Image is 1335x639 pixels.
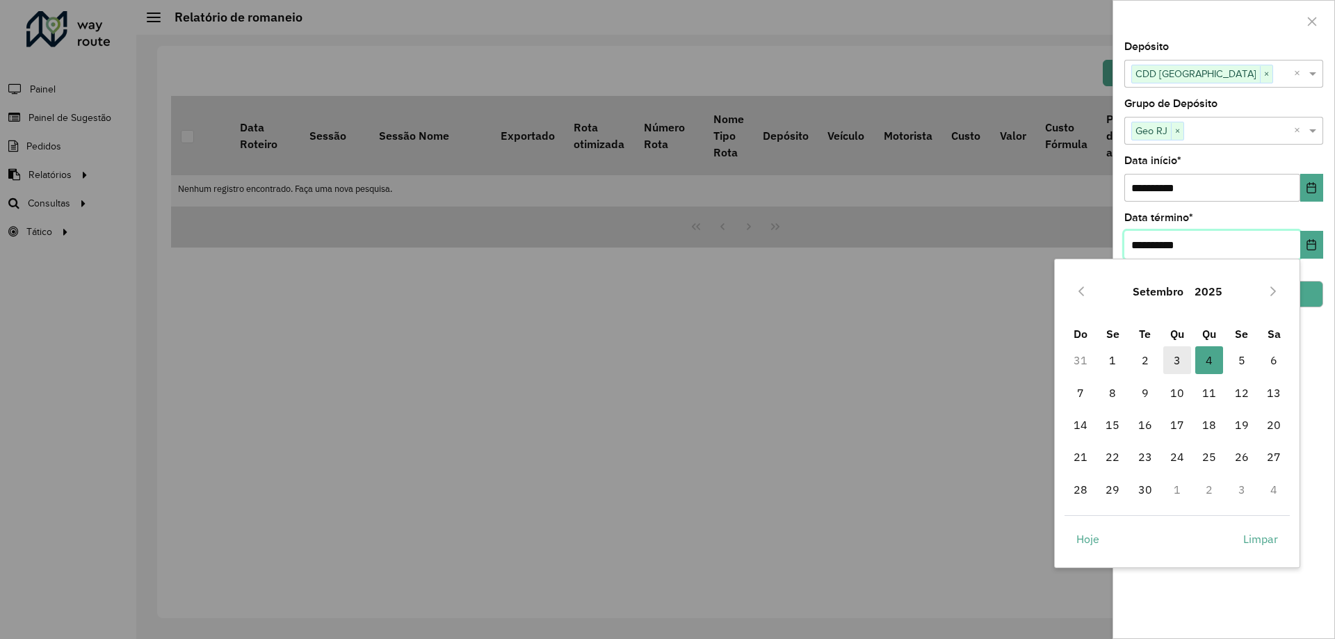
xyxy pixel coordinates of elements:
span: 11 [1195,379,1223,407]
span: 16 [1131,411,1159,439]
span: Do [1074,327,1087,341]
span: 29 [1099,476,1126,503]
span: Clear all [1294,122,1306,139]
span: 13 [1260,379,1288,407]
td: 4 [1193,344,1225,376]
span: Limpar [1243,531,1278,547]
td: 21 [1065,441,1097,473]
td: 12 [1226,377,1258,409]
div: Choose Date [1054,259,1300,567]
td: 6 [1258,344,1290,376]
span: 25 [1195,443,1223,471]
td: 23 [1128,441,1160,473]
td: 1 [1097,344,1128,376]
td: 19 [1226,409,1258,441]
span: 15 [1099,411,1126,439]
td: 22 [1097,441,1128,473]
span: 21 [1067,443,1094,471]
span: 24 [1163,443,1191,471]
span: Sa [1268,327,1281,341]
span: 5 [1228,346,1256,374]
td: 3 [1161,344,1193,376]
span: 4 [1195,346,1223,374]
button: Choose Date [1300,231,1323,259]
td: 27 [1258,441,1290,473]
span: CDD [GEOGRAPHIC_DATA] [1132,65,1260,82]
span: 23 [1131,443,1159,471]
span: × [1260,66,1272,83]
span: 1 [1099,346,1126,374]
span: 2 [1131,346,1159,374]
td: 4 [1258,474,1290,505]
td: 5 [1226,344,1258,376]
span: 6 [1260,346,1288,374]
span: Te [1139,327,1151,341]
td: 17 [1161,409,1193,441]
td: 2 [1193,474,1225,505]
span: 14 [1067,411,1094,439]
span: Se [1235,327,1248,341]
span: Se [1106,327,1119,341]
td: 24 [1161,441,1193,473]
label: Grupo de Depósito [1124,95,1217,112]
span: 7 [1067,379,1094,407]
td: 15 [1097,409,1128,441]
button: Choose Date [1300,174,1323,202]
span: 22 [1099,443,1126,471]
td: 2 [1128,344,1160,376]
span: Geo RJ [1132,122,1171,139]
td: 13 [1258,377,1290,409]
td: 8 [1097,377,1128,409]
td: 31 [1065,344,1097,376]
button: Previous Month [1070,280,1092,302]
td: 20 [1258,409,1290,441]
td: 3 [1226,474,1258,505]
span: 17 [1163,411,1191,439]
button: Limpar [1231,525,1290,553]
span: × [1171,123,1183,140]
span: 26 [1228,443,1256,471]
label: Data início [1124,152,1181,169]
span: 9 [1131,379,1159,407]
span: 12 [1228,379,1256,407]
span: Clear all [1294,65,1306,82]
span: 8 [1099,379,1126,407]
td: 9 [1128,377,1160,409]
td: 11 [1193,377,1225,409]
label: Data término [1124,209,1193,226]
td: 16 [1128,409,1160,441]
span: 18 [1195,411,1223,439]
span: 3 [1163,346,1191,374]
span: Hoje [1076,531,1099,547]
span: 10 [1163,379,1191,407]
span: 20 [1260,411,1288,439]
td: 7 [1065,377,1097,409]
span: 27 [1260,443,1288,471]
td: 28 [1065,474,1097,505]
label: Depósito [1124,38,1169,55]
button: Hoje [1065,525,1111,553]
span: Qu [1170,327,1184,341]
td: 14 [1065,409,1097,441]
td: 1 [1161,474,1193,505]
span: 28 [1067,476,1094,503]
td: 18 [1193,409,1225,441]
td: 25 [1193,441,1225,473]
td: 30 [1128,474,1160,505]
span: Qu [1202,327,1216,341]
button: Next Month [1262,280,1284,302]
span: 19 [1228,411,1256,439]
button: Choose Month [1127,275,1189,308]
td: 29 [1097,474,1128,505]
td: 26 [1226,441,1258,473]
button: Choose Year [1189,275,1228,308]
td: 10 [1161,377,1193,409]
span: 30 [1131,476,1159,503]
